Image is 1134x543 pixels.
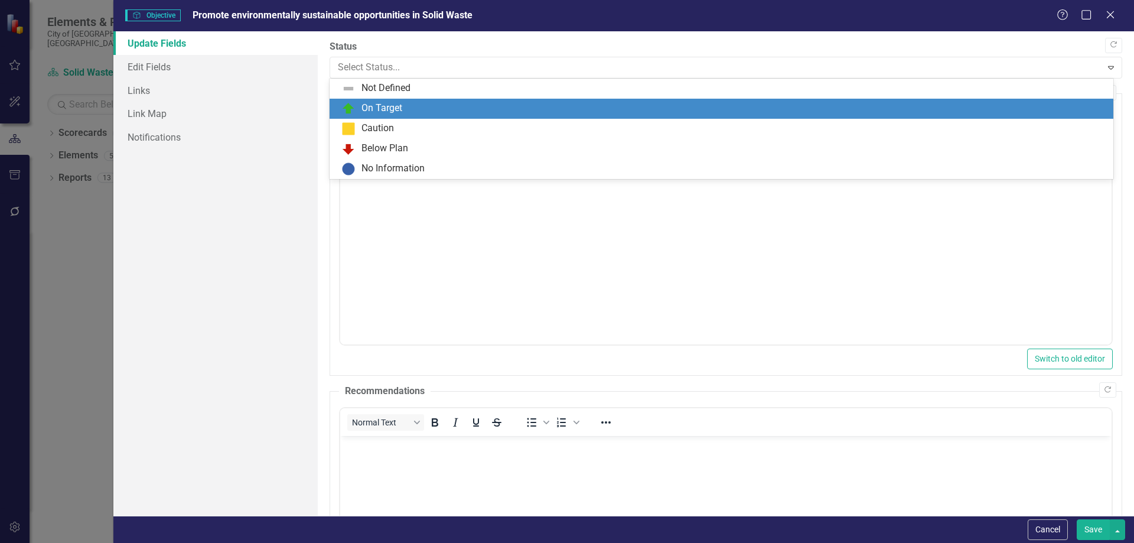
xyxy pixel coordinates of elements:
[1028,519,1068,540] button: Cancel
[125,9,181,21] span: Objective
[341,102,356,116] img: On Target
[193,9,472,21] span: Promote environmentally sustainable opportunities in Solid Waste
[339,385,431,398] legend: Recommendations
[361,122,394,135] div: Caution
[330,40,1122,54] label: Status
[340,138,1112,344] iframe: Rich Text Area
[347,414,424,431] button: Block Normal Text
[1027,349,1113,369] button: Switch to old editor
[113,79,318,102] a: Links
[361,102,402,115] div: On Target
[361,162,425,175] div: No Information
[113,102,318,125] a: Link Map
[466,414,486,431] button: Underline
[341,162,356,176] img: No Information
[113,55,318,79] a: Edit Fields
[445,414,465,431] button: Italic
[361,82,410,95] div: Not Defined
[522,414,551,431] div: Bullet list
[352,418,410,427] span: Normal Text
[341,122,356,136] img: Caution
[1077,519,1110,540] button: Save
[596,414,616,431] button: Reveal or hide additional toolbar items
[341,142,356,156] img: Below Plan
[361,142,408,155] div: Below Plan
[552,414,581,431] div: Numbered list
[425,414,445,431] button: Bold
[113,31,318,55] a: Update Fields
[113,125,318,149] a: Notifications
[487,414,507,431] button: Strikethrough
[341,82,356,96] img: Not Defined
